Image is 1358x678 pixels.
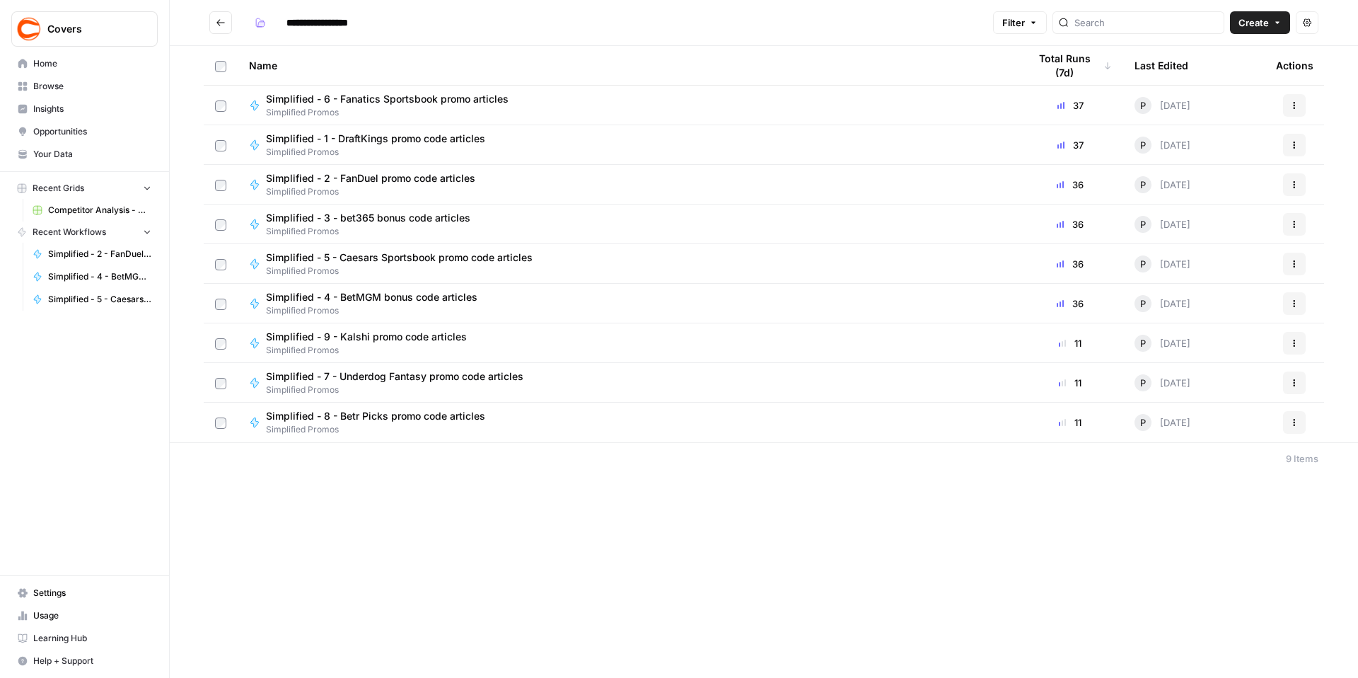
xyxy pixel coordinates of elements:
[11,627,158,650] a: Learning Hub
[249,171,1006,198] a: Simplified - 2 - FanDuel promo code articlesSimplified Promos
[1140,257,1146,271] span: P
[249,92,1006,119] a: Simplified - 6 - Fanatics Sportsbook promo articlesSimplified Promos
[266,106,520,119] span: Simplified Promos
[1134,295,1190,312] div: [DATE]
[266,225,482,238] span: Simplified Promos
[249,46,1006,85] div: Name
[1134,335,1190,352] div: [DATE]
[33,57,151,70] span: Home
[266,304,489,317] span: Simplified Promos
[266,344,478,357] span: Simplified Promos
[1028,138,1112,152] div: 37
[48,248,151,260] span: Simplified - 2 - FanDuel promo code articles
[1140,297,1146,311] span: P
[1028,257,1112,271] div: 36
[1134,374,1190,391] div: [DATE]
[266,132,485,146] span: Simplified - 1 - DraftKings promo code articles
[1286,452,1318,466] div: 9 Items
[33,632,151,645] span: Learning Hub
[1028,217,1112,231] div: 36
[33,80,151,93] span: Browse
[266,171,475,185] span: Simplified - 2 - FanDuel promo code articles
[1028,98,1112,113] div: 37
[266,369,523,384] span: Simplified - 7 - Underdog Fantasy promo code articles
[266,265,544,277] span: Simplified Promos
[266,384,535,396] span: Simplified Promos
[26,265,158,288] a: Simplified - 4 - BetMGM bonus code articles
[1028,297,1112,311] div: 36
[209,11,232,34] button: Go back
[16,16,42,42] img: Covers Logo
[1134,137,1190,154] div: [DATE]
[1028,336,1112,350] div: 11
[1140,336,1146,350] span: P
[11,98,158,120] a: Insights
[33,148,151,161] span: Your Data
[249,409,1006,436] a: Simplified - 8 - Betr Picks promo code articlesSimplified Promos
[11,143,158,166] a: Your Data
[1134,414,1190,431] div: [DATE]
[1140,415,1146,430] span: P
[48,270,151,283] span: Simplified - 4 - BetMGM bonus code articles
[1028,46,1112,85] div: Total Runs (7d)
[33,226,106,239] span: Recent Workflows
[1134,216,1190,233] div: [DATE]
[249,330,1006,357] a: Simplified - 9 - Kalshi promo code articlesSimplified Promos
[1134,97,1190,114] div: [DATE]
[11,582,158,604] a: Settings
[33,182,84,195] span: Recent Grids
[1276,46,1313,85] div: Actions
[266,290,477,304] span: Simplified - 4 - BetMGM bonus code articles
[33,655,151,667] span: Help + Support
[33,587,151,599] span: Settings
[1002,16,1025,30] span: Filter
[1140,138,1146,152] span: P
[11,178,158,199] button: Recent Grids
[249,290,1006,317] a: Simplified - 4 - BetMGM bonus code articlesSimplified Promos
[11,52,158,75] a: Home
[249,132,1006,159] a: Simplified - 1 - DraftKings promo code articlesSimplified Promos
[266,409,485,423] span: Simplified - 8 - Betr Picks promo code articles
[993,11,1047,34] button: Filter
[47,22,133,36] span: Covers
[26,288,158,311] a: Simplified - 5 - Caesars Sportsbook promo code articles
[1028,376,1112,390] div: 11
[249,211,1006,238] a: Simplified - 3 - bet365 bonus code articlesSimplified Promos
[1028,415,1112,430] div: 11
[266,146,497,159] span: Simplified Promos
[1134,176,1190,193] div: [DATE]
[11,11,158,47] button: Workspace: Covers
[1140,98,1146,113] span: P
[266,423,497,436] span: Simplified Promos
[1140,217,1146,231] span: P
[48,293,151,306] span: Simplified - 5 - Caesars Sportsbook promo code articles
[1028,178,1112,192] div: 36
[249,369,1006,396] a: Simplified - 7 - Underdog Fantasy promo code articlesSimplified Promos
[33,125,151,138] span: Opportunities
[266,92,509,106] span: Simplified - 6 - Fanatics Sportsbook promo articles
[1140,376,1146,390] span: P
[11,75,158,98] a: Browse
[11,650,158,672] button: Help + Support
[11,120,158,143] a: Opportunities
[249,251,1006,277] a: Simplified - 5 - Caesars Sportsbook promo code articlesSimplified Promos
[48,204,151,217] span: Competitor Analysis - URL Specific Grid
[33,103,151,115] span: Insights
[11,222,158,243] button: Recent Workflows
[266,185,487,198] span: Simplified Promos
[1074,16,1218,30] input: Search
[1230,11,1290,34] button: Create
[33,609,151,622] span: Usage
[266,251,533,265] span: Simplified - 5 - Caesars Sportsbook promo code articles
[26,199,158,222] a: Competitor Analysis - URL Specific Grid
[1140,178,1146,192] span: P
[11,604,158,627] a: Usage
[1238,16,1269,30] span: Create
[1134,255,1190,272] div: [DATE]
[266,211,470,225] span: Simplified - 3 - bet365 bonus code articles
[26,243,158,265] a: Simplified - 2 - FanDuel promo code articles
[266,330,467,344] span: Simplified - 9 - Kalshi promo code articles
[1134,46,1188,85] div: Last Edited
